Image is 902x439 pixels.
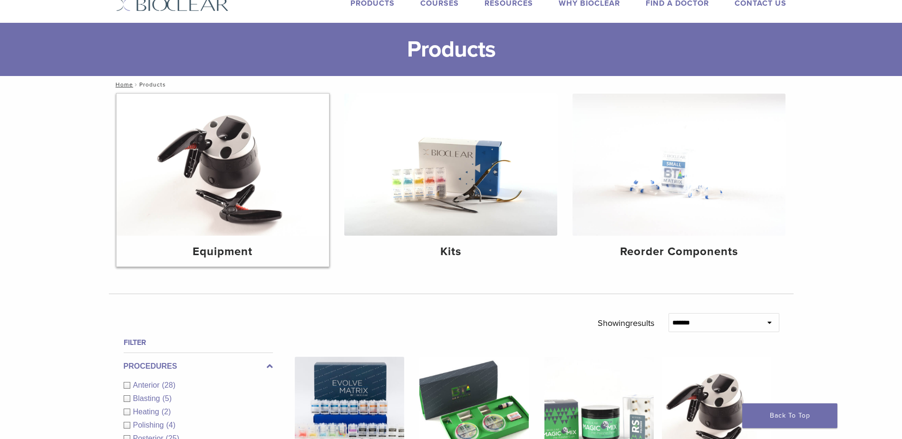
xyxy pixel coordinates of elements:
span: (5) [162,394,172,402]
span: (2) [162,408,171,416]
a: Kits [344,94,557,267]
span: / [133,82,139,87]
label: Procedures [124,361,273,372]
h4: Filter [124,337,273,348]
h4: Reorder Components [580,243,778,260]
span: Heating [133,408,162,416]
h4: Kits [352,243,550,260]
span: (28) [162,381,175,389]
p: Showing results [598,313,654,333]
span: (4) [166,421,175,429]
span: Polishing [133,421,166,429]
nav: Products [109,76,794,93]
img: Reorder Components [572,94,786,236]
a: Home [113,81,133,88]
h4: Equipment [124,243,322,260]
a: Reorder Components [572,94,786,267]
span: Anterior [133,381,162,389]
img: Equipment [116,94,330,236]
span: Blasting [133,394,163,402]
a: Back To Top [742,403,837,428]
a: Equipment [116,94,330,267]
img: Kits [344,94,557,236]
